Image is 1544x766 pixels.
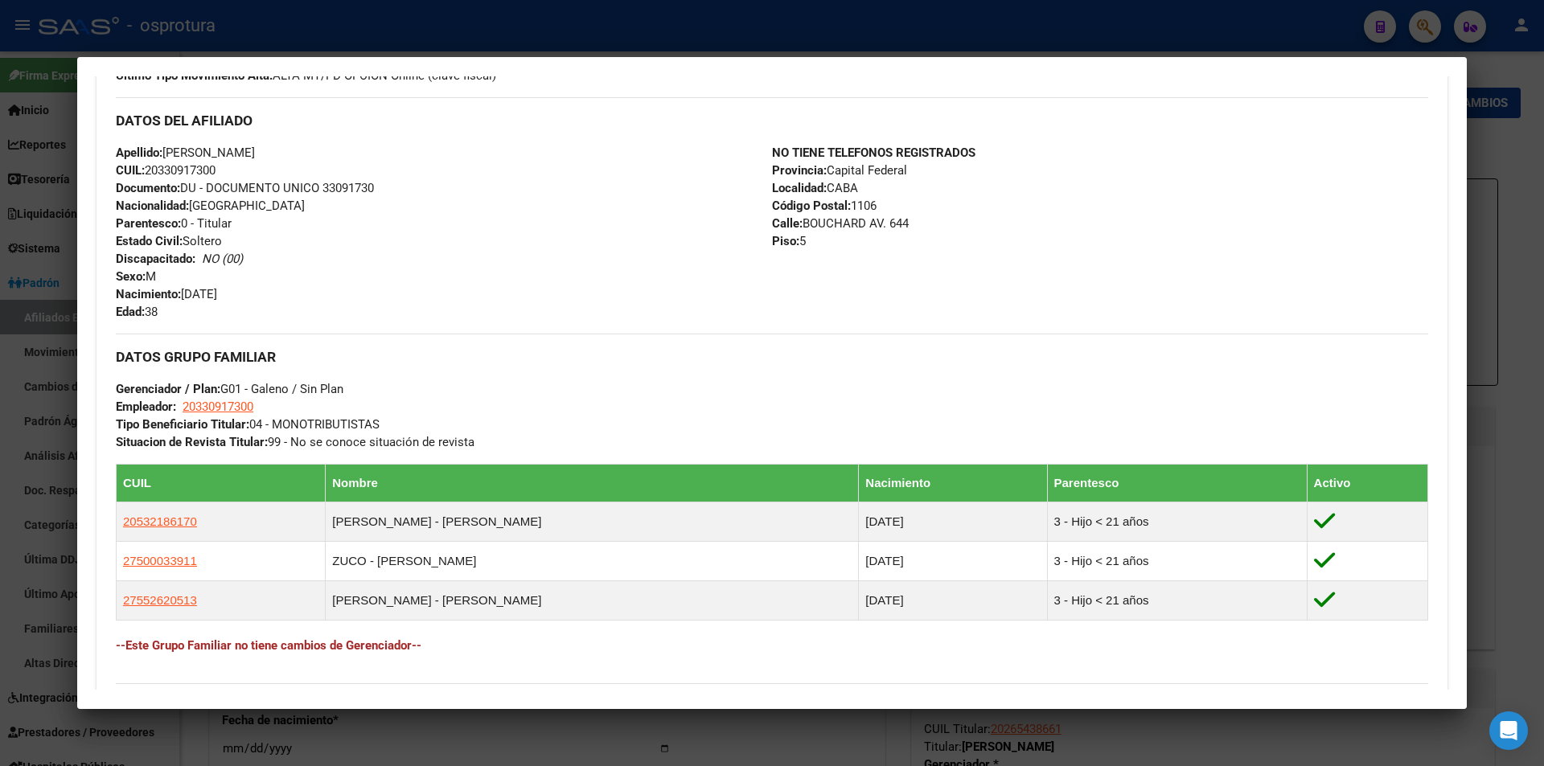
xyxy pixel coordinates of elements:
[116,305,145,319] strong: Edad:
[116,287,217,301] span: [DATE]
[116,68,496,83] span: ALTA MT/PD OPCION Online (clave fiscal)
[123,593,197,607] span: 27552620513
[116,382,220,396] strong: Gerenciador / Plan:
[1047,502,1307,541] td: 3 - Hijo < 21 años
[116,269,156,284] span: M
[116,181,374,195] span: DU - DOCUMENTO UNICO 33091730
[116,145,255,160] span: [PERSON_NAME]
[116,112,1428,129] h3: DATOS DEL AFILIADO
[772,163,907,178] span: Capital Federal
[772,181,858,195] span: CABA
[116,199,189,213] strong: Nacionalidad:
[116,252,195,266] strong: Discapacitado:
[116,234,222,248] span: Soltero
[772,199,851,213] strong: Código Postal:
[116,435,474,449] span: 99 - No se conoce situación de revista
[859,464,1047,502] th: Nacimiento
[183,399,253,414] span: 20330917300
[859,502,1047,541] td: [DATE]
[772,234,806,248] span: 5
[859,580,1047,620] td: [DATE]
[116,382,343,396] span: G01 - Galeno / Sin Plan
[116,399,176,414] strong: Empleador:
[772,181,827,195] strong: Localidad:
[116,163,216,178] span: 20330917300
[123,554,197,567] span: 27500033911
[116,435,268,449] strong: Situacion de Revista Titular:
[116,199,305,213] span: [GEOGRAPHIC_DATA]
[116,234,183,248] strong: Estado Civil:
[326,464,859,502] th: Nombre
[116,417,380,432] span: 04 - MONOTRIBUTISTAS
[116,181,180,195] strong: Documento:
[1047,464,1307,502] th: Parentesco
[1047,541,1307,580] td: 3 - Hijo < 21 años
[772,234,799,248] strong: Piso:
[772,216,803,231] strong: Calle:
[116,417,249,432] strong: Tipo Beneficiario Titular:
[116,216,181,231] strong: Parentesco:
[772,216,909,231] span: BOUCHARD AV. 644
[123,514,197,528] span: 20532186170
[116,163,145,178] strong: CUIL:
[1307,464,1427,502] th: Activo
[116,145,162,160] strong: Apellido:
[326,580,859,620] td: [PERSON_NAME] - [PERSON_NAME]
[1047,580,1307,620] td: 3 - Hijo < 21 años
[117,464,326,502] th: CUIL
[859,541,1047,580] td: [DATE]
[116,287,181,301] strong: Nacimiento:
[202,252,243,266] i: NO (00)
[772,199,877,213] span: 1106
[1489,711,1528,750] div: Open Intercom Messenger
[116,269,146,284] strong: Sexo:
[116,348,1428,366] h3: DATOS GRUPO FAMILIAR
[116,216,232,231] span: 0 - Titular
[326,502,859,541] td: [PERSON_NAME] - [PERSON_NAME]
[116,637,1428,654] h4: --Este Grupo Familiar no tiene cambios de Gerenciador--
[326,541,859,580] td: ZUCO - [PERSON_NAME]
[116,305,158,319] span: 38
[772,163,827,178] strong: Provincia:
[772,145,975,160] strong: NO TIENE TELEFONOS REGISTRADOS
[116,68,273,83] strong: Ultimo Tipo Movimiento Alta:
